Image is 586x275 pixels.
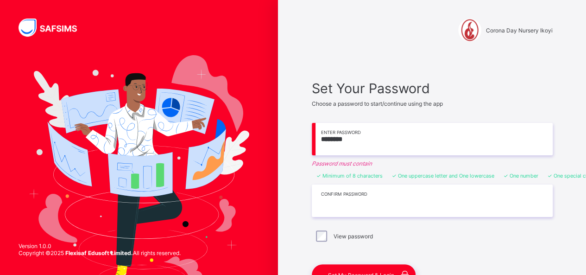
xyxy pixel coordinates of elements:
span: Version 1.0.0 [19,243,181,249]
span: Set Your Password [312,80,553,96]
li: One number [504,173,538,179]
em: Password must contain [312,160,553,167]
span: Choose a password to start/continue using the app [312,100,443,107]
span: Corona Day Nursery Ikoyi [486,27,553,34]
span: Copyright © 2025 All rights reserved. [19,249,181,256]
img: SAFSIMS Logo [19,19,88,37]
strong: Flexisaf Edusoft Limited. [65,249,133,256]
li: Minimum of 8 characters [316,173,383,179]
img: Corona Day Nursery Ikoyi [458,19,481,42]
label: View password [334,233,373,240]
li: One uppercase letter and One lowercase [392,173,494,179]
